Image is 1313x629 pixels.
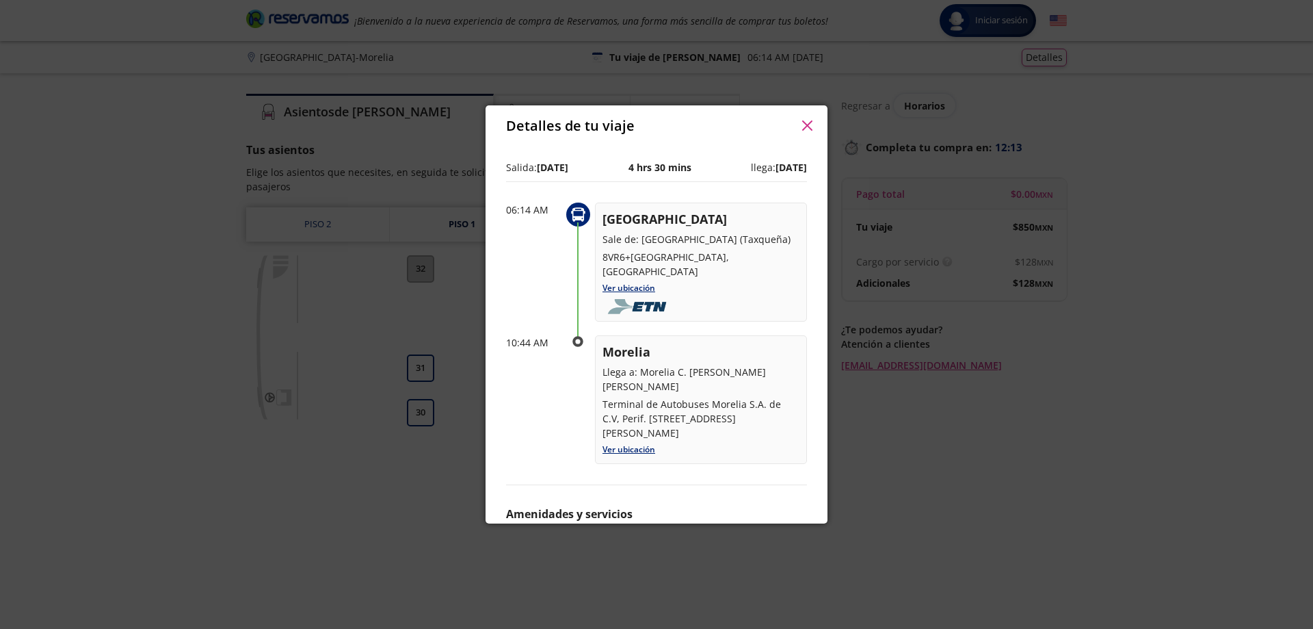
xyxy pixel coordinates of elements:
[506,116,635,136] p: Detalles de tu viaje
[751,160,807,175] p: llega:
[506,335,561,350] p: 10:44 AM
[506,506,807,522] p: Amenidades y servicios
[602,343,799,361] p: Morelia
[602,444,655,455] a: Ver ubicación
[602,299,676,314] img: foobar2.png
[602,397,799,440] p: Terminal de Autobuses Morelia S.A. de C.V, Perif. [STREET_ADDRESS][PERSON_NAME]
[775,161,807,174] b: [DATE]
[602,210,799,229] p: [GEOGRAPHIC_DATA]
[602,282,655,294] a: Ver ubicación
[506,203,561,217] p: 06:14 AM
[537,161,568,174] b: [DATE]
[628,160,691,175] p: 4 hrs 30 mins
[602,232,799,246] p: Sale de: [GEOGRAPHIC_DATA] (Taxqueña)
[1234,550,1299,615] iframe: Messagebird Livechat Widget
[602,365,799,394] p: Llega a: Morelia C. [PERSON_NAME] [PERSON_NAME]
[602,250,799,279] p: 8VR6+[GEOGRAPHIC_DATA], [GEOGRAPHIC_DATA]
[506,160,568,175] p: Salida:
